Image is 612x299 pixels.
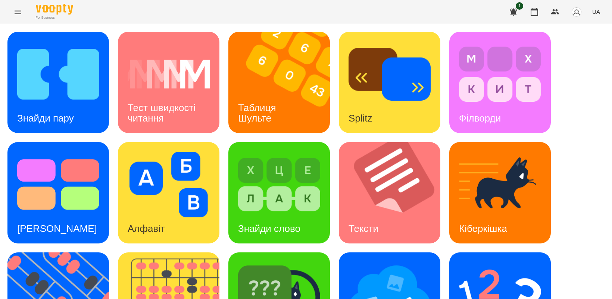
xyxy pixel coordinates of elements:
span: 1 [516,2,523,10]
h3: Знайди пару [17,113,74,124]
img: Знайди слово [238,152,320,217]
a: Тест Струпа[PERSON_NAME] [7,142,109,243]
a: Таблиця ШультеТаблиця Шульте [228,32,330,133]
a: ФілвордиФілворди [449,32,551,133]
img: Таблиця Шульте [228,32,339,133]
h3: Алфавіт [128,223,165,234]
a: Знайди паруЗнайди пару [7,32,109,133]
a: АлфавітАлфавіт [118,142,219,243]
img: Кіберкішка [459,152,541,217]
img: Тест Струпа [17,152,99,217]
img: Voopty Logo [36,4,73,15]
button: Menu [9,3,27,21]
h3: Знайди слово [238,223,300,234]
img: Алфавіт [128,152,210,217]
h3: Splitz [349,113,372,124]
h3: Тексти [349,223,378,234]
h3: [PERSON_NAME] [17,223,97,234]
a: ТекстиТексти [339,142,440,243]
a: Тест швидкості читанняТест швидкості читання [118,32,219,133]
h3: Таблиця Шульте [238,102,279,123]
button: UA [589,5,603,19]
h3: Кіберкішка [459,223,507,234]
span: UA [592,8,600,16]
img: Тест швидкості читання [128,41,210,107]
a: КіберкішкаКіберкішка [449,142,551,243]
h3: Філворди [459,113,501,124]
img: avatar_s.png [571,7,582,17]
img: Знайди пару [17,41,99,107]
img: Філворди [459,41,541,107]
img: Splitz [349,41,431,107]
h3: Тест швидкості читання [128,102,198,123]
a: SplitzSplitz [339,32,440,133]
span: For Business [36,15,73,20]
img: Тексти [339,142,450,243]
a: Знайди словоЗнайди слово [228,142,330,243]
